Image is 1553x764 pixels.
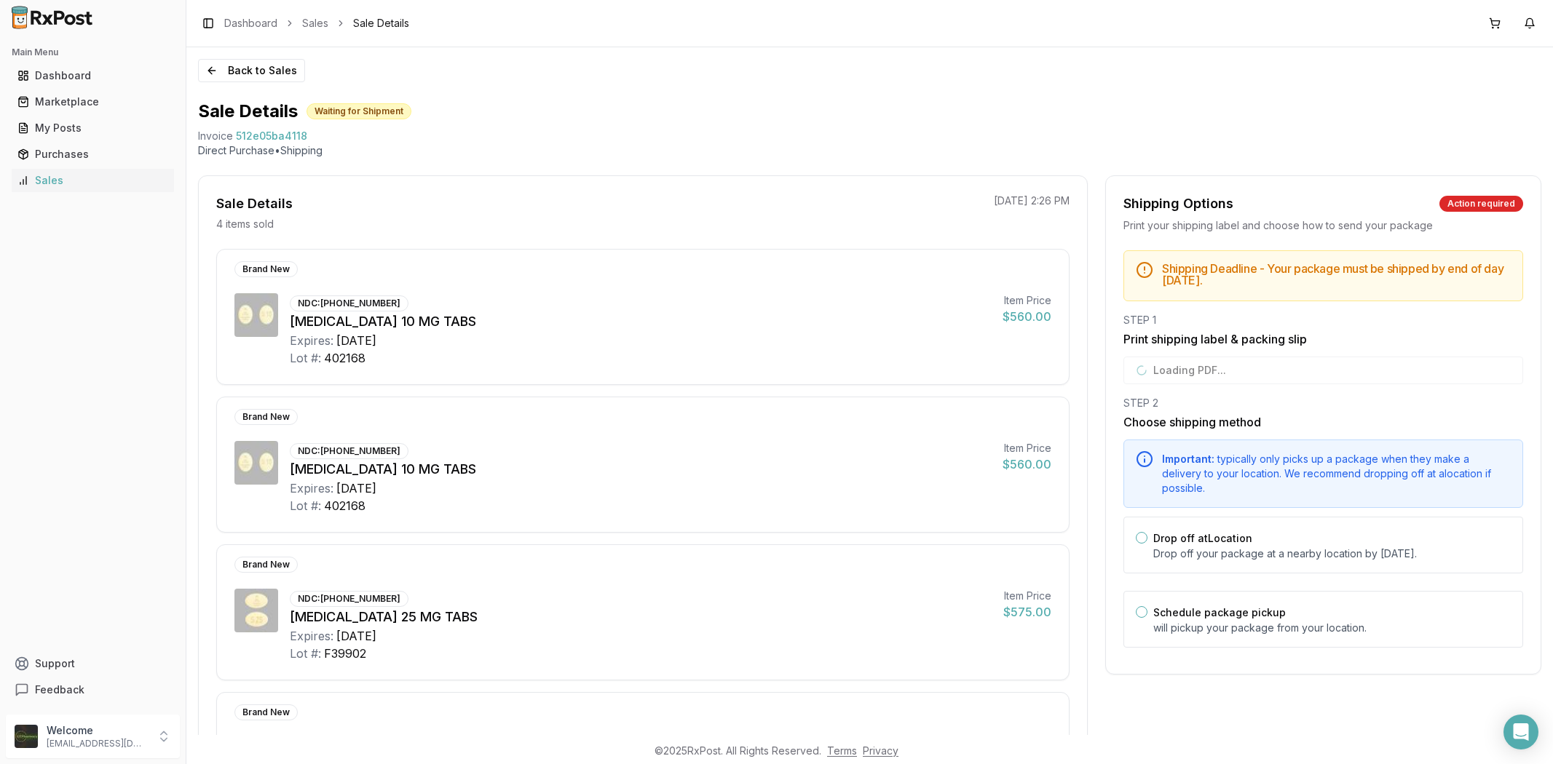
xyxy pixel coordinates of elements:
nav: breadcrumb [224,16,409,31]
div: Open Intercom Messenger [1503,715,1538,749]
div: $560.00 [1003,455,1051,473]
div: STEP 2 [1123,396,1523,410]
label: Schedule package pickup [1153,606,1286,618]
div: [DATE] [336,480,376,497]
div: Waiting for Shipment [307,103,411,119]
button: Purchases [6,143,180,166]
span: 512e05ba4118 [236,129,307,143]
a: Privacy [863,744,898,757]
div: STEP 1 [1123,313,1523,327]
h2: Main Menu [12,47,174,58]
div: $575.00 [1003,603,1051,621]
div: Item Price [1003,441,1051,455]
div: F39902 [324,645,366,662]
div: Print your shipping label and choose how to send your package [1123,218,1523,233]
img: Jardiance 10 MG TABS [234,293,278,337]
div: Brand New [234,261,298,277]
div: [MEDICAL_DATA] 10 MG TABS [290,459,991,480]
button: Feedback [6,677,180,703]
div: Brand New [234,704,298,720]
h3: Choose shipping method [1123,413,1523,431]
button: Marketplace [6,90,180,114]
div: Item Price [1003,589,1051,603]
div: Item Price [1003,293,1051,308]
a: Terms [827,744,857,757]
img: Jardiance 10 MG TABS [234,441,278,485]
div: typically only picks up a package when they make a delivery to your location. We recommend droppi... [1162,452,1511,496]
img: User avatar [15,725,38,748]
button: Sales [6,169,180,192]
p: Welcome [47,723,148,738]
h5: Shipping Deadline - Your package must be shipped by end of day [DATE] . [1162,263,1511,286]
img: Jardiance 25 MG TABS [234,589,278,632]
div: Invoice [198,129,233,143]
div: Shipping Options [1123,194,1233,214]
p: 4 items sold [216,217,274,231]
div: My Posts [17,121,168,135]
div: Purchases [17,147,168,162]
div: Lot #: [290,497,321,514]
a: Marketplace [12,89,174,115]
div: [DATE] [336,332,376,349]
div: Lot #: [290,349,321,367]
a: Dashboard [224,16,277,31]
div: Brand New [234,409,298,425]
h1: Sale Details [198,100,298,123]
p: [EMAIL_ADDRESS][DOMAIN_NAME] [47,738,148,749]
span: Sale Details [353,16,409,31]
button: Back to Sales [198,59,305,82]
p: will pickup your package from your location. [1153,621,1511,635]
a: My Posts [12,115,174,141]
div: Expires: [290,480,333,497]
a: Sales [12,167,174,194]
div: 402168 [324,349,365,367]
div: Sales [17,173,168,188]
h3: Print shipping label & packing slip [1123,330,1523,348]
div: NDC: [PHONE_NUMBER] [290,295,408,311]
div: NDC: [PHONE_NUMBER] [290,591,408,607]
div: Expires: [290,627,333,645]
div: [DATE] [336,627,376,645]
button: Support [6,650,180,677]
div: Brand New [234,557,298,573]
a: Sales [302,16,328,31]
a: Dashboard [12,63,174,89]
label: Drop off at Location [1153,532,1252,544]
div: Action required [1439,196,1523,212]
img: RxPost Logo [6,6,99,29]
div: Marketplace [17,95,168,109]
a: Purchases [12,141,174,167]
button: My Posts [6,116,180,140]
div: [MEDICAL_DATA] 25 MG TABS [290,607,992,627]
span: Important: [1162,453,1214,465]
p: Drop off your package at a nearby location by [DATE] . [1153,546,1511,561]
span: Feedback [35,683,84,697]
button: Dashboard [6,64,180,87]
p: [DATE] 2:26 PM [994,194,1070,208]
div: Expires: [290,332,333,349]
div: Dashboard [17,68,168,83]
div: $560.00 [1003,308,1051,325]
div: Sale Details [216,194,293,214]
div: Lot #: [290,645,321,662]
div: NDC: [PHONE_NUMBER] [290,443,408,459]
p: Direct Purchase • Shipping [198,143,1541,158]
div: 402168 [324,497,365,514]
div: [MEDICAL_DATA] 10 MG TABS [290,311,991,332]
